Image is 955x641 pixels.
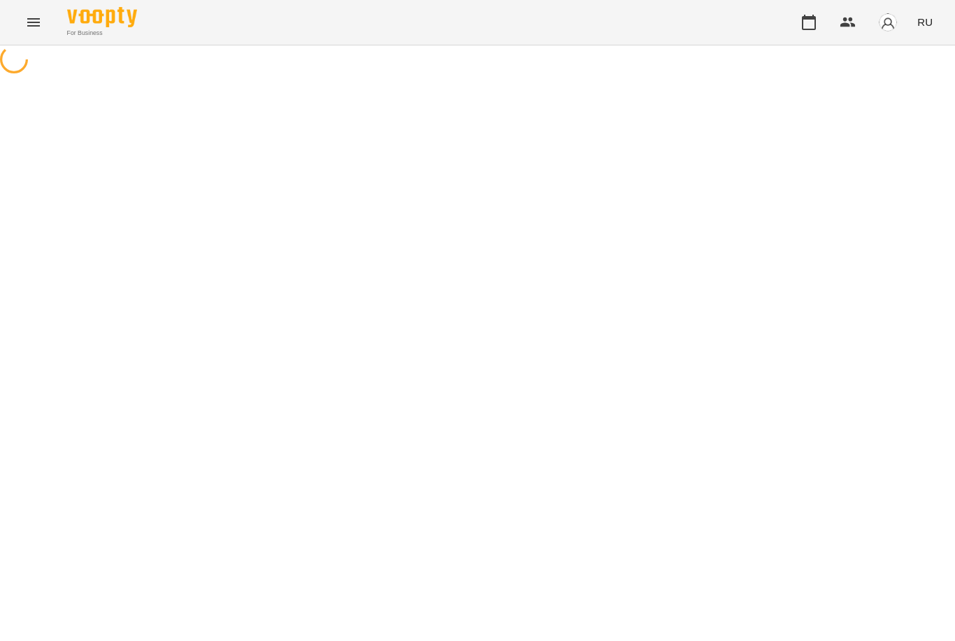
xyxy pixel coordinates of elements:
button: RU [912,9,938,35]
span: For Business [67,29,137,38]
img: avatar_s.png [878,13,898,32]
span: RU [917,15,933,29]
img: Voopty Logo [67,7,137,27]
button: Menu [17,6,50,39]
